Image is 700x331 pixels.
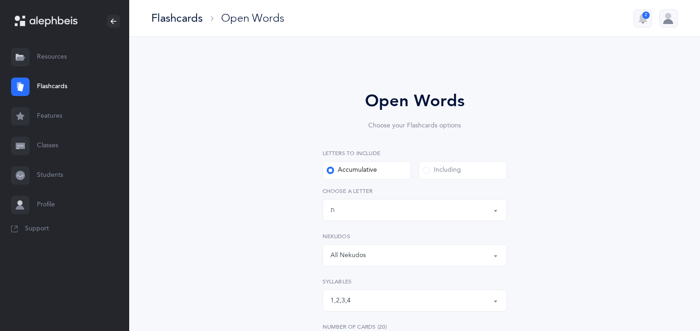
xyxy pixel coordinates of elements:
[330,296,351,306] div: 1 , 2 , 3 , 4
[323,323,507,331] label: Number of Cards (20)
[323,289,507,312] button: 1, 2, 3, 4
[323,232,507,241] label: Nekudos
[323,187,507,195] label: Choose a letter
[330,205,335,215] div: ת
[323,277,507,286] label: Syllables
[297,89,533,114] div: Open Words
[327,166,377,175] div: Accumulative
[297,121,533,131] div: Choose your Flashcards options
[330,251,366,260] div: All Nekudos
[323,199,507,221] button: ת
[221,11,284,26] div: Open Words
[423,166,461,175] div: Including
[25,224,49,234] span: Support
[634,9,652,28] button: 2
[642,12,650,19] div: 2
[151,11,203,26] div: Flashcards
[323,244,507,266] button: All Nekudos
[323,149,507,157] label: Letters to include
